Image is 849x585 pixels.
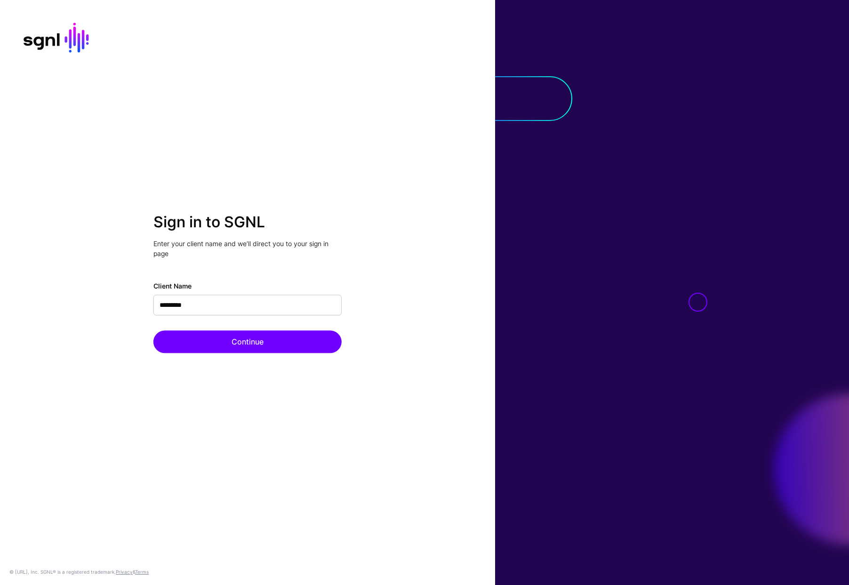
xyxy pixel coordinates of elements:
label: Client Name [153,281,192,291]
h2: Sign in to SGNL [153,213,342,231]
a: Terms [135,569,149,575]
button: Continue [153,330,342,353]
a: Privacy [116,569,133,575]
div: © [URL], Inc. SGNL® is a registered trademark. & [9,568,149,576]
p: Enter your client name and we’ll direct you to your sign in page [153,239,342,258]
